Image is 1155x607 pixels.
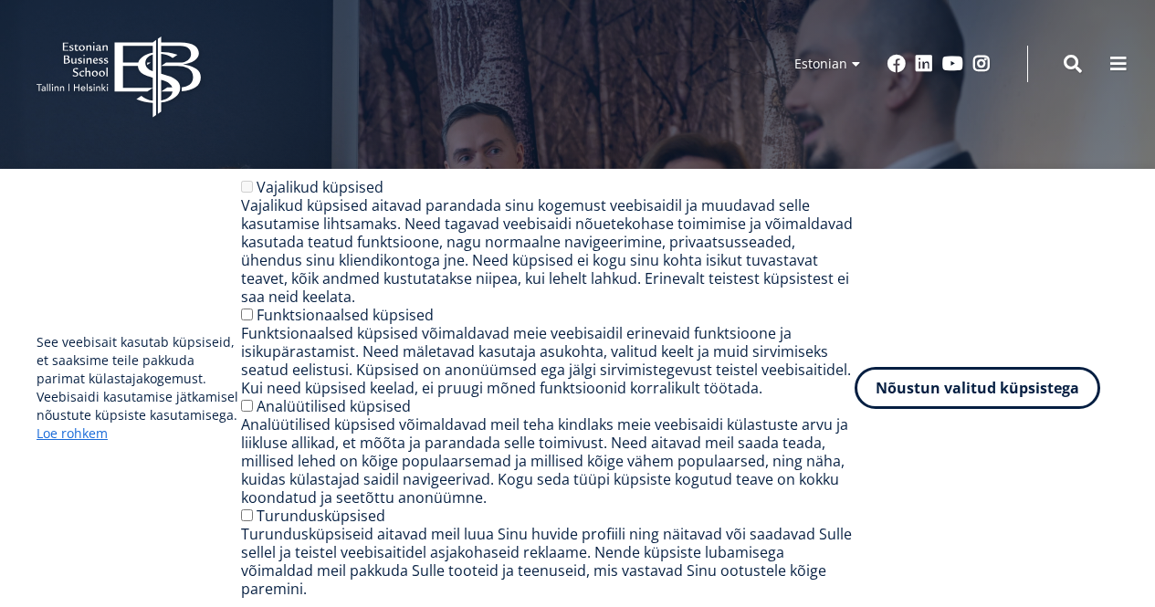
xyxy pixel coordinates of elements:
div: Turundusküpsiseid aitavad meil luua Sinu huvide profiili ning näitavad või saadavad Sulle sellel ... [241,525,856,598]
a: Facebook [887,55,906,73]
div: Vajalikud küpsised aitavad parandada sinu kogemust veebisaidil ja muudavad selle kasutamise lihts... [241,196,856,306]
div: Funktsionaalsed küpsised võimaldavad meie veebisaidil erinevaid funktsioone ja isikupärastamist. ... [241,324,856,397]
a: Linkedin [915,55,933,73]
p: See veebisait kasutab küpsiseid, et saaksime teile pakkuda parimat külastajakogemust. Veebisaidi ... [37,333,241,443]
label: Turundusküpsised [257,506,385,526]
a: Loe rohkem [37,424,108,443]
label: Analüütilised küpsised [257,396,411,416]
label: Funktsionaalsed küpsised [257,305,434,325]
a: Youtube [942,55,963,73]
div: Analüütilised küpsised võimaldavad meil teha kindlaks meie veebisaidi külastuste arvu ja liikluse... [241,415,856,507]
label: Vajalikud küpsised [257,177,383,197]
a: Instagram [972,55,991,73]
button: Nõustun valitud küpsistega [855,367,1100,409]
